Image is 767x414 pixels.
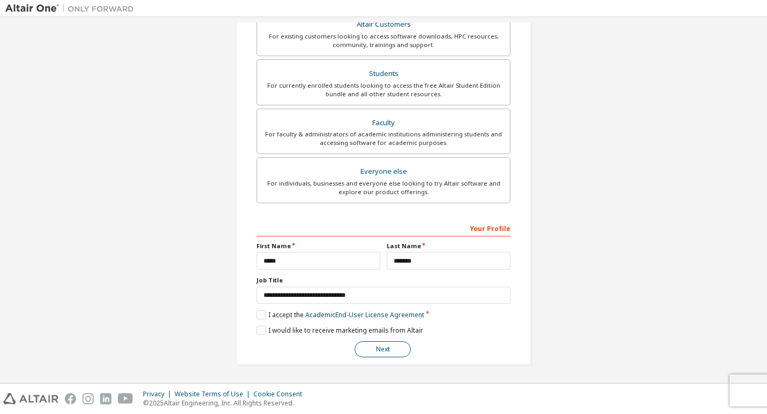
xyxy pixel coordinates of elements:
label: I would like to receive marketing emails from Altair [257,326,423,335]
div: Privacy [143,390,175,398]
a: Academic End-User License Agreement [305,310,424,319]
div: For existing customers looking to access software downloads, HPC resources, community, trainings ... [264,32,503,49]
div: Your Profile [257,219,510,236]
label: Job Title [257,276,510,285]
button: Next [355,341,411,357]
div: Cookie Consent [253,390,309,398]
label: I accept the [257,310,424,319]
img: facebook.svg [65,393,76,404]
div: Students [264,66,503,81]
div: Everyone else [264,164,503,179]
div: For currently enrolled students looking to access the free Altair Student Edition bundle and all ... [264,81,503,98]
img: linkedin.svg [100,393,111,404]
label: Last Name [387,242,510,250]
div: Faculty [264,116,503,131]
div: Website Terms of Use [175,390,253,398]
img: instagram.svg [82,393,94,404]
p: © 2025 Altair Engineering, Inc. All Rights Reserved. [143,398,309,408]
label: First Name [257,242,380,250]
div: For faculty & administrators of academic institutions administering students and accessing softwa... [264,130,503,147]
img: Altair One [5,3,139,14]
div: Altair Customers [264,17,503,32]
img: altair_logo.svg [3,393,58,404]
div: For individuals, businesses and everyone else looking to try Altair software and explore our prod... [264,179,503,196]
img: youtube.svg [118,393,133,404]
